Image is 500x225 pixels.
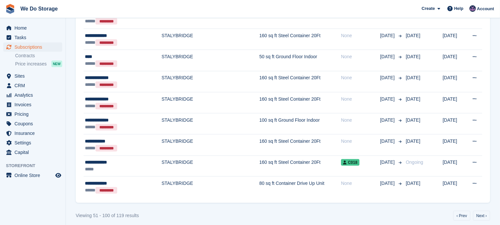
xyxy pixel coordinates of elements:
span: [DATE] [380,180,396,187]
td: 160 sq ft Steel Container 20Ft [259,135,341,156]
div: None [341,117,380,124]
a: menu [3,129,62,138]
td: [DATE] [443,92,465,113]
span: [DATE] [406,138,420,144]
span: Create [422,5,435,12]
a: menu [3,148,62,157]
td: [DATE] [443,8,465,29]
span: C018 [341,159,359,166]
img: stora-icon-8386f47178a22dfd0bd8f6a31ec36ba5ce8667c1dd55bd0f319d3a0aa187defe.svg [5,4,15,14]
a: Previous [453,211,470,221]
a: menu [3,42,62,52]
td: [DATE] [443,29,465,50]
span: [DATE] [380,159,396,166]
span: Storefront [6,162,66,169]
a: Price increases NEW [15,60,62,67]
span: [DATE] [380,53,396,60]
span: [DATE] [380,138,396,145]
span: Subscriptions [14,42,54,52]
a: Preview store [54,171,62,179]
td: STALYBRIDGE [162,50,259,71]
span: Sites [14,71,54,81]
a: menu [3,81,62,90]
td: STALYBRIDGE [162,135,259,156]
span: Invoices [14,100,54,109]
td: [DATE] [443,135,465,156]
span: [DATE] [406,117,420,123]
nav: Pages [452,211,491,221]
td: 50 sq ft Ground Floor Indoor [259,50,341,71]
td: [DATE] [443,50,465,71]
span: Pricing [14,110,54,119]
td: 100 sq ft Ground Floor Indoor [259,113,341,135]
div: Viewing 51 - 100 of 119 results [76,212,139,219]
a: menu [3,110,62,119]
div: None [341,53,380,60]
td: 80 sq ft Container Drive Up Unit [259,177,341,198]
a: menu [3,138,62,147]
a: menu [3,90,62,100]
span: [DATE] [406,181,420,186]
span: [DATE] [406,54,420,59]
span: Analytics [14,90,54,100]
td: 160 sq ft Steel Container 20Ft [259,92,341,113]
td: STALYBRIDGE [162,29,259,50]
div: None [341,74,380,81]
span: Online Store [14,171,54,180]
a: menu [3,71,62,81]
a: Next [473,211,490,221]
span: [DATE] [380,32,396,39]
span: Home [14,23,54,33]
img: Wayne Pitt [469,5,476,12]
td: 160 sq ft Steel Container 20Ft [259,29,341,50]
a: menu [3,33,62,42]
span: Coupons [14,119,54,128]
td: STALYBRIDGE [162,113,259,135]
span: CRM [14,81,54,90]
a: menu [3,119,62,128]
span: [DATE] [406,96,420,102]
div: None [341,32,380,39]
span: Help [454,5,463,12]
td: [DATE] [443,113,465,135]
span: Price increases [15,61,47,67]
td: STALYBRIDGE [162,156,259,177]
td: 160 sq ft Steel Container 20Ft [259,8,341,29]
span: [DATE] [406,33,420,38]
div: None [341,180,380,187]
a: menu [3,23,62,33]
div: None [341,138,380,145]
span: Ongoing [406,160,423,165]
span: Account [477,6,494,12]
div: NEW [51,61,62,67]
a: menu [3,100,62,109]
span: [DATE] [406,75,420,80]
a: menu [3,171,62,180]
td: STALYBRIDGE [162,71,259,92]
span: [DATE] [380,96,396,103]
td: STALYBRIDGE [162,92,259,113]
span: Settings [14,138,54,147]
span: Tasks [14,33,54,42]
td: STALYBRIDGE [162,8,259,29]
span: [DATE] [380,74,396,81]
td: [DATE] [443,177,465,198]
span: Capital [14,148,54,157]
td: 160 sq ft Steel Container 20Ft [259,71,341,92]
a: Contracts [15,53,62,59]
td: [DATE] [443,71,465,92]
span: [DATE] [380,117,396,124]
a: We Do Storage [18,3,61,14]
td: STALYBRIDGE [162,177,259,198]
td: [DATE] [443,156,465,177]
td: 160 sq ft Steel Container 20Ft [259,156,341,177]
span: Insurance [14,129,54,138]
div: None [341,96,380,103]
